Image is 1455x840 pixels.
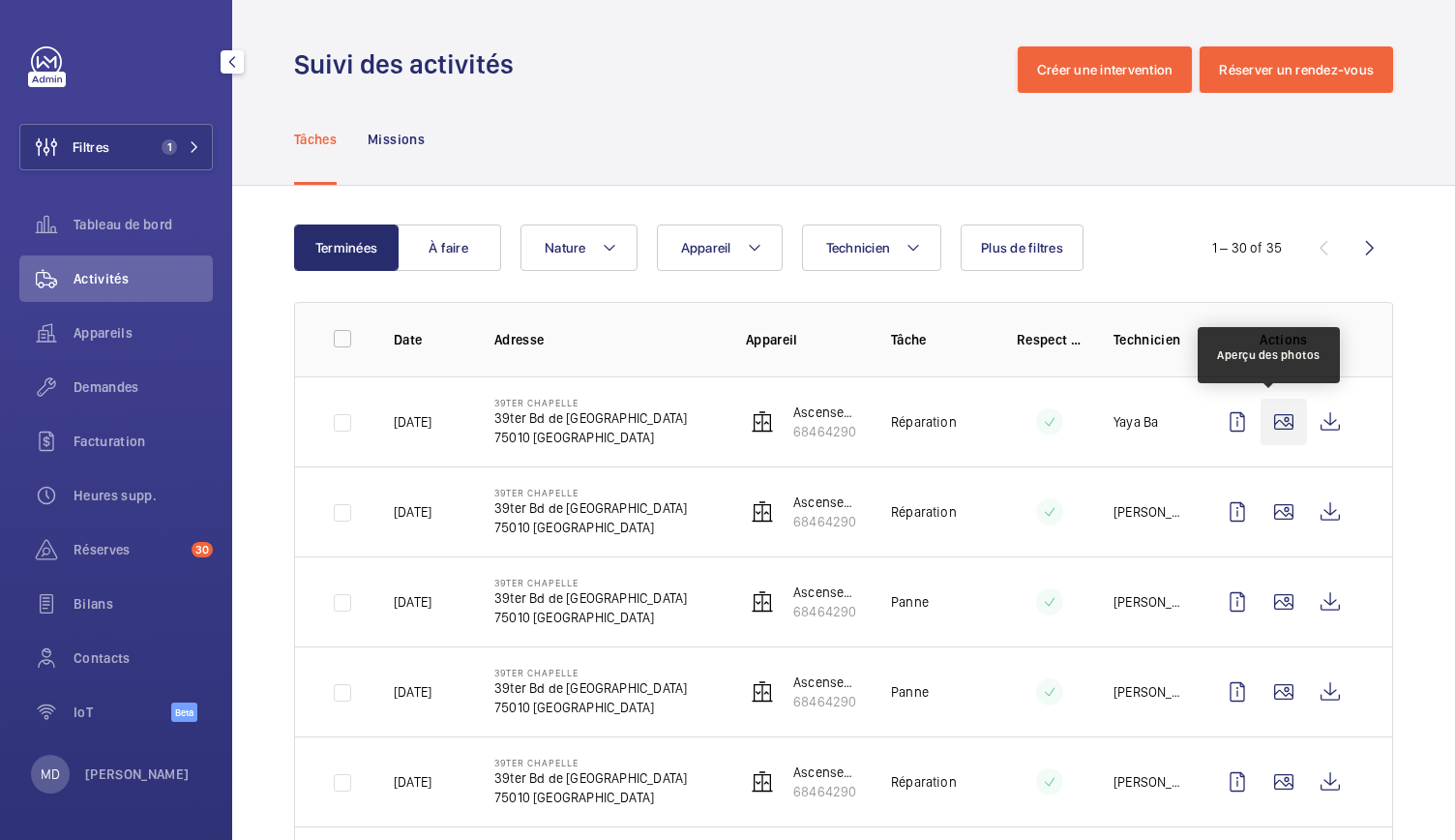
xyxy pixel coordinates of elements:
span: Plus de filtres [981,240,1063,255]
p: [DATE] [394,592,431,612]
button: Nature [520,225,638,271]
p: Ascenseur principal [793,673,860,692]
span: 30 [192,542,213,557]
span: Beta [171,703,197,722]
p: 75010 [GEOGRAPHIC_DATA] [494,518,687,537]
button: Appareil [657,225,783,271]
img: elevator.svg [751,590,774,614]
span: Tableau de bord [74,215,213,234]
p: [DATE] [394,772,431,792]
p: Ascenseur principal [793,763,860,782]
p: [PERSON_NAME] [1114,592,1183,612]
img: elevator.svg [751,500,774,524]
img: elevator.svg [751,770,774,794]
p: 68464290 [793,692,860,711]
p: Ascenseur principal [793,403,860,422]
p: [PERSON_NAME] [1114,502,1183,522]
p: Tâche [891,330,986,349]
p: [DATE] [394,502,431,522]
div: 1 – 30 of 35 [1212,238,1282,257]
button: Filtres1 [19,124,213,170]
span: Filtres [73,137,109,157]
span: Appareil [681,240,731,255]
p: 75010 [GEOGRAPHIC_DATA] [494,428,687,447]
p: 39ter Chapelle [494,397,687,408]
p: 68464290 [793,422,860,441]
p: 39ter Bd de [GEOGRAPHIC_DATA] [494,498,687,518]
button: À faire [397,225,501,271]
p: 39ter Bd de [GEOGRAPHIC_DATA] [494,768,687,788]
p: MD [41,765,60,784]
p: Date [394,330,463,349]
span: Activités [74,269,213,288]
button: Réserver un rendez-vous [1200,46,1393,93]
span: 1 [162,139,177,155]
p: Technicien [1114,330,1183,349]
span: Technicien [826,240,891,255]
p: Réparation [891,412,957,432]
span: Heures supp. [74,486,213,505]
p: [PERSON_NAME] [85,765,190,784]
span: Appareils [74,323,213,343]
span: Demandes [74,377,213,397]
span: Réserves [74,540,184,559]
span: Facturation [74,432,213,451]
p: Ascenseur principal [793,493,860,512]
button: Terminées [294,225,399,271]
p: [DATE] [394,412,431,432]
p: 39ter Bd de [GEOGRAPHIC_DATA] [494,678,687,698]
p: 68464290 [793,512,860,531]
p: Yaya Ba [1114,412,1158,432]
p: Réparation [891,502,957,522]
p: 39ter Chapelle [494,577,687,588]
p: [PERSON_NAME] [1114,682,1183,702]
p: Adresse [494,330,715,349]
span: Contacts [74,648,213,668]
p: 75010 [GEOGRAPHIC_DATA] [494,698,687,717]
p: Appareil [746,330,860,349]
p: Réparation [891,772,957,792]
p: 39ter Bd de [GEOGRAPHIC_DATA] [494,588,687,608]
p: 68464290 [793,782,860,801]
button: Créer une intervention [1018,46,1193,93]
p: Panne [891,592,929,612]
p: Missions [368,130,425,149]
p: 75010 [GEOGRAPHIC_DATA] [494,608,687,627]
div: Aperçu des photos [1217,346,1321,364]
button: Technicien [802,225,942,271]
span: Bilans [74,594,213,614]
button: Plus de filtres [961,225,1084,271]
p: 39ter Bd de [GEOGRAPHIC_DATA] [494,408,687,428]
p: 39ter Chapelle [494,757,687,768]
p: 68464290 [793,602,860,621]
span: Nature [545,240,586,255]
img: elevator.svg [751,680,774,704]
p: Panne [891,682,929,702]
p: Ascenseur principal [793,583,860,602]
p: [PERSON_NAME] [1114,772,1183,792]
img: elevator.svg [751,410,774,434]
h1: Suivi des activités [294,46,525,82]
p: 75010 [GEOGRAPHIC_DATA] [494,788,687,807]
p: [DATE] [394,682,431,702]
p: Tâches [294,130,337,149]
p: 39ter Chapelle [494,487,687,498]
p: 39ter Chapelle [494,667,687,678]
span: IoT [74,703,171,722]
p: Respect délai [1017,330,1083,349]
